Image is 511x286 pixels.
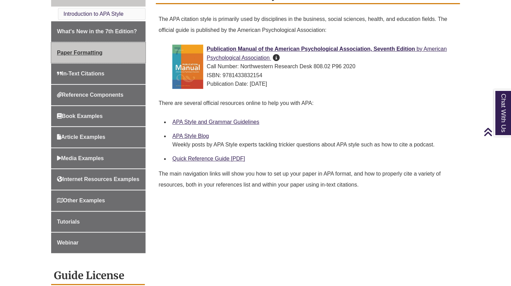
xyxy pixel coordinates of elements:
[51,169,146,190] a: Internet Resources Examples
[57,219,80,225] span: Tutorials
[159,166,457,193] p: The main navigation links will show you how to set up your paper in APA format, and how to proper...
[57,198,105,203] span: Other Examples
[51,233,146,253] a: Webinar
[51,212,146,232] a: Tutorials
[57,134,105,140] span: Article Examples
[51,106,146,127] a: Book Examples
[57,50,102,56] span: Paper Formatting
[172,80,454,88] div: Publication Date: [DATE]
[51,148,146,169] a: Media Examples
[51,190,146,211] a: Other Examples
[172,62,454,71] div: Call Number: Northwestern Research Desk 808.02 P96 2020
[417,46,422,52] span: by
[57,176,139,182] span: Internet Resources Examples
[207,46,446,61] a: Publication Manual of the American Psychological Association, Seventh Edition by American Psychol...
[57,92,124,98] span: Reference Components
[51,85,146,105] a: Reference Components
[484,127,509,136] a: Back to Top
[159,95,457,111] p: There are several official resources online to help you with APA:
[172,133,209,139] a: APA Style Blog
[51,63,146,84] a: In-Text Citations
[172,156,245,162] a: Quick Reference Guide [PDF]
[51,127,146,147] a: Article Examples
[57,71,104,76] span: In-Text Citations
[207,46,415,52] span: Publication Manual of the American Psychological Association, Seventh Edition
[51,43,146,63] a: Paper Formatting
[57,155,104,161] span: Media Examples
[51,267,145,285] h2: Guide License
[172,141,454,149] div: Weekly posts by APA Style experts tackling trickier questions about APA style such as how to cite...
[57,240,79,246] span: Webinar
[51,21,146,42] a: What's New in the 7th Edition?
[207,46,446,61] span: American Psychological Association
[57,113,103,119] span: Book Examples
[172,71,454,80] div: ISBN: 9781433832154
[172,119,259,125] a: APA Style and Grammar Guidelines
[63,11,124,17] a: Introduction to APA Style
[57,28,137,34] span: What's New in the 7th Edition?
[159,11,457,38] p: The APA citation style is primarily used by disciplines in the business, social sciences, health,...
